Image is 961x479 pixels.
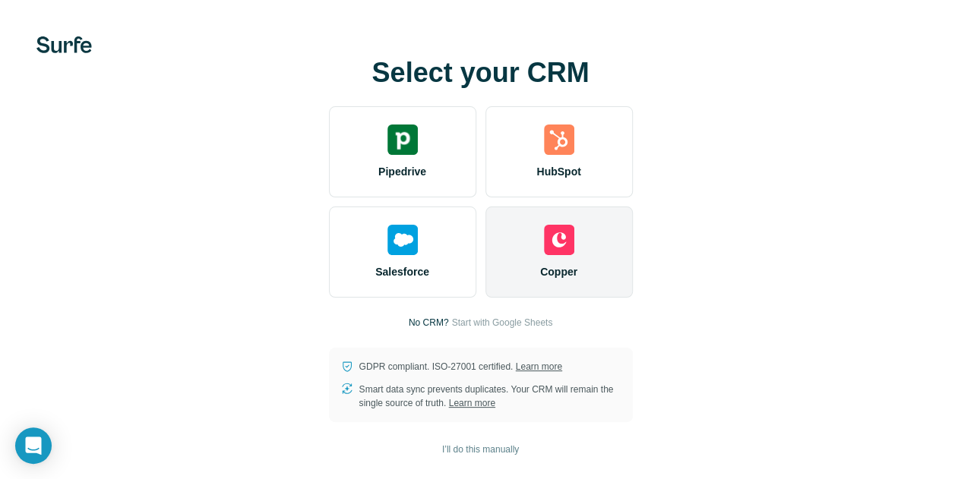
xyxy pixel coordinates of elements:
[15,427,52,464] div: Open Intercom Messenger
[409,316,449,329] p: No CRM?
[432,438,529,461] button: I’ll do this manually
[536,164,580,179] span: HubSpot
[387,225,418,255] img: salesforce's logo
[540,264,577,279] span: Copper
[378,164,426,179] span: Pipedrive
[544,225,574,255] img: copper's logo
[359,360,562,373] p: GDPR compliant. ISO-27001 certified.
[387,124,418,155] img: pipedrive's logo
[442,443,519,456] span: I’ll do this manually
[359,383,621,410] p: Smart data sync prevents duplicates. Your CRM will remain the single source of truth.
[449,398,495,408] a: Learn more
[375,264,429,279] span: Salesforce
[516,361,562,372] a: Learn more
[451,316,552,329] button: Start with Google Sheets
[36,36,92,53] img: Surfe's logo
[544,124,574,155] img: hubspot's logo
[329,58,633,88] h1: Select your CRM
